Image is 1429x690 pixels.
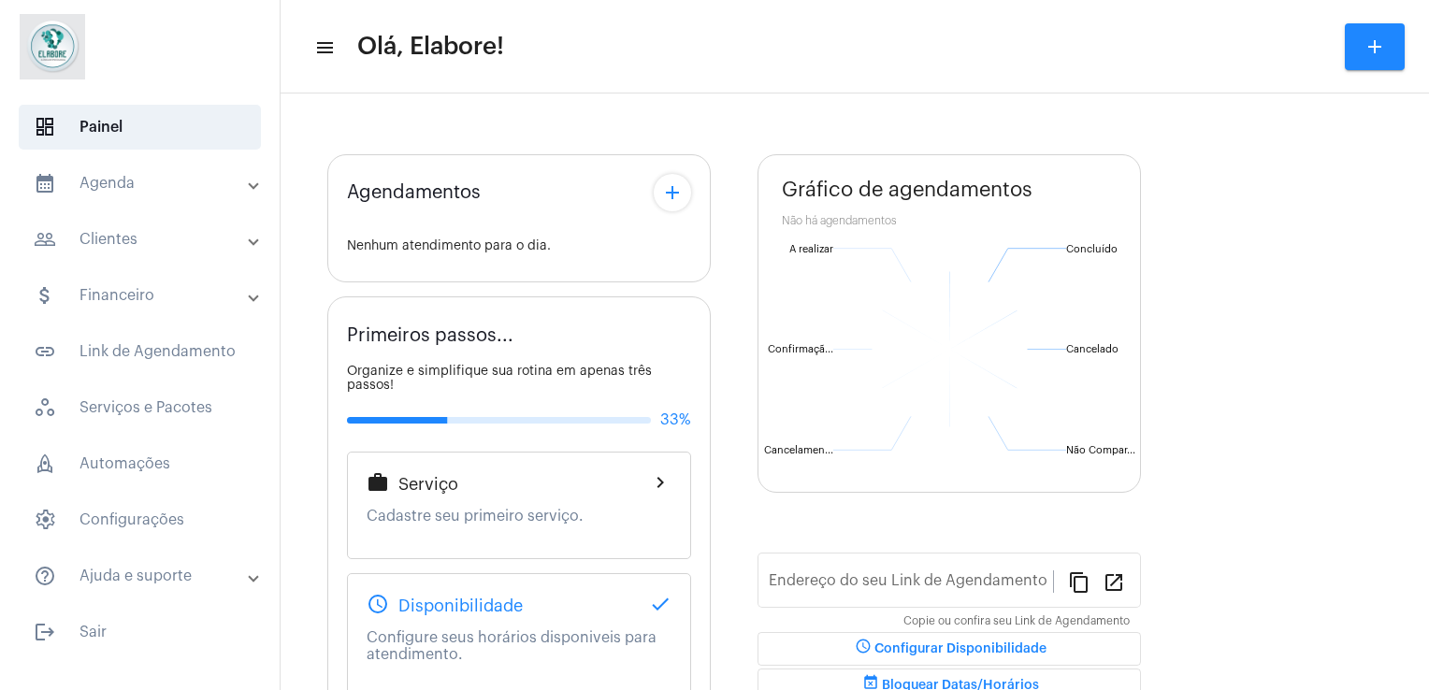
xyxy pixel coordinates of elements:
mat-icon: sidenav icon [34,172,56,194]
mat-icon: sidenav icon [314,36,333,59]
mat-expansion-panel-header: sidenav iconFinanceiro [11,273,280,318]
mat-icon: content_copy [1068,570,1090,593]
span: Organize e simplifique sua rotina em apenas três passos! [347,365,652,392]
text: Confirmaçã... [768,344,833,355]
span: sidenav icon [34,453,56,475]
mat-icon: sidenav icon [34,284,56,307]
div: Nenhum atendimento para o dia. [347,239,691,253]
text: Concluído [1066,244,1118,254]
mat-icon: sidenav icon [34,340,56,363]
mat-icon: add [661,181,684,204]
span: sidenav icon [34,116,56,138]
button: Configurar Disponibilidade [758,632,1141,666]
mat-icon: done [649,593,671,615]
mat-icon: work [367,471,389,494]
mat-icon: schedule [852,638,874,660]
span: Agendamentos [347,182,481,203]
span: Disponibilidade [398,597,523,615]
mat-expansion-panel-header: sidenav iconAgenda [11,161,280,206]
mat-icon: add [1364,36,1386,58]
text: Cancelado [1066,344,1119,354]
span: sidenav icon [34,396,56,419]
span: Sair [19,610,261,654]
span: sidenav icon [34,509,56,531]
p: Cadastre seu primeiro serviço. [367,508,671,525]
span: Automações [19,441,261,486]
span: Configurações [19,497,261,542]
mat-icon: sidenav icon [34,228,56,251]
mat-expansion-panel-header: sidenav iconClientes [11,217,280,262]
span: Primeiros passos... [347,325,513,346]
mat-panel-title: Clientes [34,228,250,251]
text: Cancelamen... [764,445,833,455]
input: Link [769,576,1053,593]
mat-icon: chevron_right [649,471,671,494]
mat-icon: schedule [367,593,389,615]
span: Olá, Elabore! [357,32,504,62]
text: Não Compar... [1066,445,1135,455]
mat-panel-title: Agenda [34,172,250,194]
span: 33% [660,411,691,428]
mat-hint: Copie ou confira seu Link de Agendamento [903,615,1130,628]
span: Gráfico de agendamentos [782,179,1032,201]
mat-icon: sidenav icon [34,565,56,587]
p: Configure seus horários disponiveis para atendimento. [367,629,671,663]
span: Configurar Disponibilidade [852,642,1046,655]
span: Serviço [398,475,458,494]
mat-expansion-panel-header: sidenav iconAjuda e suporte [11,553,280,598]
mat-icon: open_in_new [1103,570,1125,593]
mat-icon: sidenav icon [34,621,56,643]
span: Link de Agendamento [19,329,261,374]
text: A realizar [789,244,833,254]
mat-panel-title: Financeiro [34,284,250,307]
span: Painel [19,105,261,150]
img: 4c6856f8-84c7-1050-da6c-cc5081a5dbaf.jpg [15,9,90,84]
span: Serviços e Pacotes [19,385,261,430]
mat-panel-title: Ajuda e suporte [34,565,250,587]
